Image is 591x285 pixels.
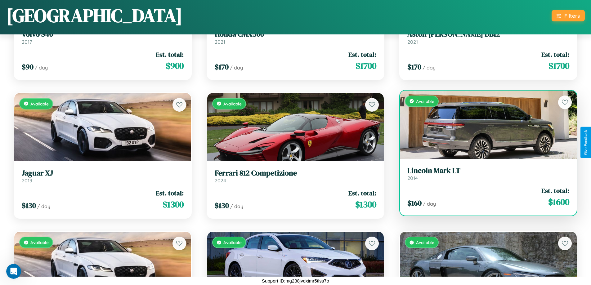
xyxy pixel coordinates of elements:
[348,189,376,198] span: Est. total:
[407,39,418,45] span: 2021
[564,12,580,19] div: Filters
[348,50,376,59] span: Est. total:
[156,189,184,198] span: Est. total:
[215,62,229,72] span: $ 170
[407,166,569,181] a: Lincoln Mark LT2014
[548,60,569,72] span: $ 1700
[163,198,184,211] span: $ 1300
[22,39,32,45] span: 2017
[230,65,243,71] span: / day
[262,277,329,285] p: Support ID: mg238jvdximr5tlss7o
[22,200,36,211] span: $ 130
[223,240,242,245] span: Available
[215,200,229,211] span: $ 130
[215,169,377,184] a: Ferrari 812 Competizione2024
[407,198,422,208] span: $ 160
[22,30,184,45] a: Volvo S402017
[416,240,434,245] span: Available
[355,198,376,211] span: $ 1300
[6,264,21,279] iframe: Intercom live chat
[356,60,376,72] span: $ 1700
[22,30,184,39] h3: Volvo S40
[230,203,243,209] span: / day
[35,65,48,71] span: / day
[423,201,436,207] span: / day
[6,3,182,28] h1: [GEOGRAPHIC_DATA]
[215,30,377,39] h3: Honda CMX300
[215,30,377,45] a: Honda CMX3002021
[416,99,434,104] span: Available
[584,130,588,155] div: Give Feedback
[541,50,569,59] span: Est. total:
[30,240,49,245] span: Available
[37,203,50,209] span: / day
[407,166,569,175] h3: Lincoln Mark LT
[22,169,184,184] a: Jaguar XJ2019
[407,30,569,45] a: Aston [PERSON_NAME] DB122021
[215,177,226,184] span: 2024
[223,101,242,106] span: Available
[215,39,225,45] span: 2021
[22,62,34,72] span: $ 90
[407,62,421,72] span: $ 170
[166,60,184,72] span: $ 900
[156,50,184,59] span: Est. total:
[22,169,184,178] h3: Jaguar XJ
[22,177,32,184] span: 2019
[548,196,569,208] span: $ 1600
[407,175,418,181] span: 2014
[407,30,569,39] h3: Aston [PERSON_NAME] DB12
[552,10,585,21] button: Filters
[215,169,377,178] h3: Ferrari 812 Competizione
[30,101,49,106] span: Available
[423,65,436,71] span: / day
[541,186,569,195] span: Est. total:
